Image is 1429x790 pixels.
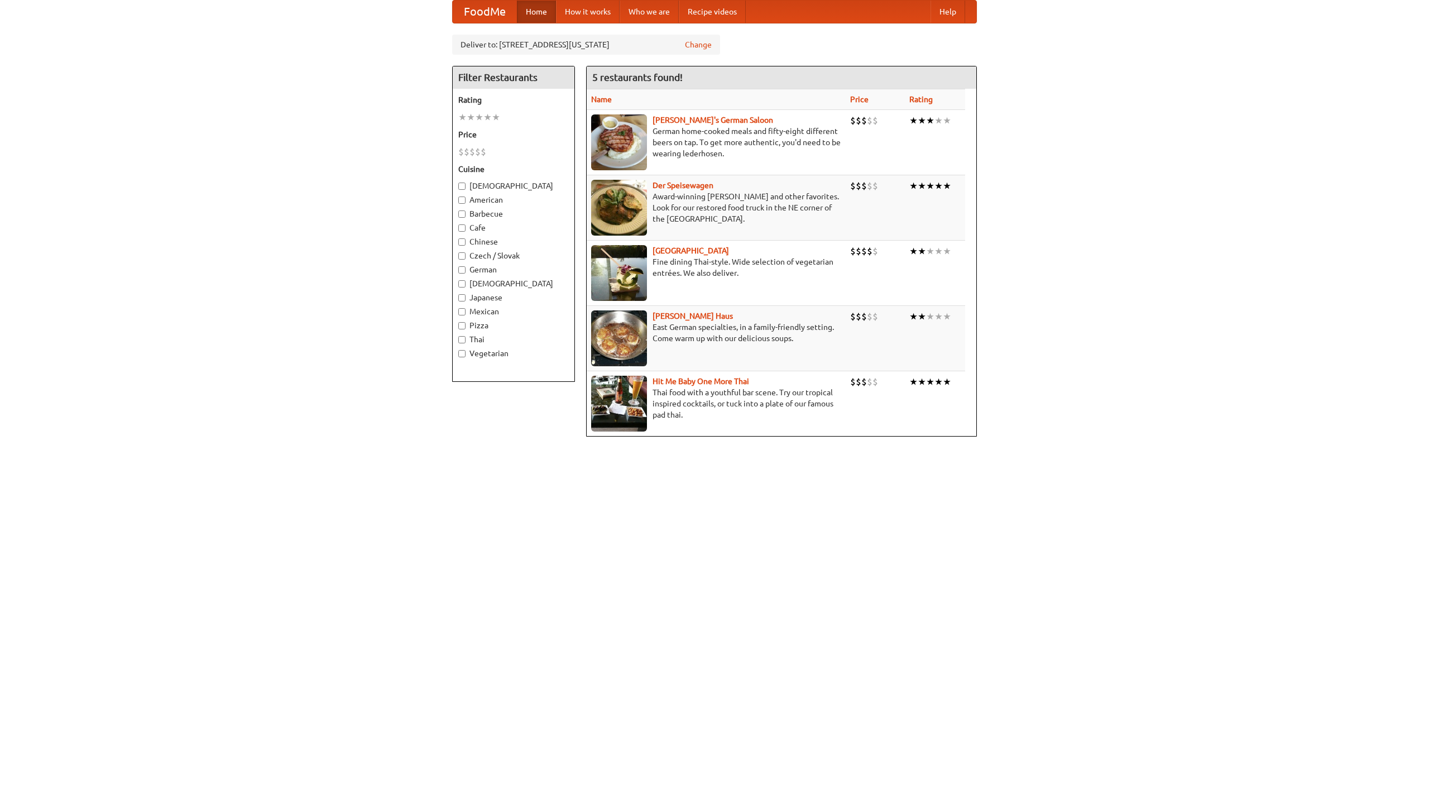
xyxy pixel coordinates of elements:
li: ★ [926,180,934,192]
li: ★ [926,245,934,257]
li: ★ [909,180,918,192]
li: ★ [918,245,926,257]
li: ★ [934,376,943,388]
label: German [458,264,569,275]
label: Thai [458,334,569,345]
label: [DEMOGRAPHIC_DATA] [458,180,569,191]
li: $ [850,376,856,388]
li: ★ [926,376,934,388]
li: $ [475,146,481,158]
h5: Cuisine [458,164,569,175]
a: Price [850,95,869,104]
input: Pizza [458,322,466,329]
input: Czech / Slovak [458,252,466,260]
input: Vegetarian [458,350,466,357]
li: ★ [467,111,475,123]
li: $ [861,376,867,388]
input: [DEMOGRAPHIC_DATA] [458,280,466,288]
li: $ [867,180,872,192]
li: $ [481,146,486,158]
img: kohlhaus.jpg [591,310,647,366]
li: ★ [909,376,918,388]
input: Cafe [458,224,466,232]
li: ★ [934,310,943,323]
b: [PERSON_NAME] Haus [653,312,733,320]
h4: Filter Restaurants [453,66,574,89]
h5: Rating [458,94,569,106]
li: $ [850,310,856,323]
li: $ [850,245,856,257]
li: $ [856,310,861,323]
li: $ [464,146,469,158]
img: babythai.jpg [591,376,647,432]
input: Barbecue [458,210,466,218]
a: [PERSON_NAME]'s German Saloon [653,116,773,125]
li: $ [867,245,872,257]
input: German [458,266,466,274]
img: esthers.jpg [591,114,647,170]
li: ★ [926,310,934,323]
li: ★ [943,245,951,257]
label: Pizza [458,320,569,331]
li: $ [867,376,872,388]
li: $ [861,180,867,192]
li: ★ [934,180,943,192]
li: ★ [918,114,926,127]
label: Cafe [458,222,569,233]
a: Der Speisewagen [653,181,713,190]
a: Home [517,1,556,23]
li: $ [856,376,861,388]
li: ★ [475,111,483,123]
li: ★ [492,111,500,123]
li: ★ [909,310,918,323]
li: $ [856,114,861,127]
li: ★ [934,114,943,127]
label: Vegetarian [458,348,569,359]
li: ★ [943,180,951,192]
a: FoodMe [453,1,517,23]
li: ★ [934,245,943,257]
img: speisewagen.jpg [591,180,647,236]
li: $ [850,180,856,192]
li: ★ [909,114,918,127]
li: $ [867,310,872,323]
li: ★ [483,111,492,123]
li: ★ [943,310,951,323]
ng-pluralize: 5 restaurants found! [592,72,683,83]
li: $ [856,180,861,192]
a: Who we are [620,1,679,23]
li: $ [872,310,878,323]
li: $ [861,114,867,127]
input: [DEMOGRAPHIC_DATA] [458,183,466,190]
p: Fine dining Thai-style. Wide selection of vegetarian entrées. We also deliver. [591,256,841,279]
a: Name [591,95,612,104]
label: [DEMOGRAPHIC_DATA] [458,278,569,289]
li: $ [867,114,872,127]
p: East German specialties, in a family-friendly setting. Come warm up with our delicious soups. [591,322,841,344]
a: Recipe videos [679,1,746,23]
li: ★ [918,310,926,323]
a: Change [685,39,712,50]
h5: Price [458,129,569,140]
li: $ [861,310,867,323]
li: ★ [943,376,951,388]
label: Barbecue [458,208,569,219]
li: $ [861,245,867,257]
li: ★ [926,114,934,127]
li: ★ [918,180,926,192]
input: Mexican [458,308,466,315]
li: ★ [918,376,926,388]
a: Help [931,1,965,23]
li: $ [458,146,464,158]
li: $ [856,245,861,257]
input: American [458,197,466,204]
label: Chinese [458,236,569,247]
b: [GEOGRAPHIC_DATA] [653,246,729,255]
li: $ [850,114,856,127]
a: Hit Me Baby One More Thai [653,377,749,386]
li: $ [872,376,878,388]
p: Thai food with a youthful bar scene. Try our tropical inspired cocktails, or tuck into a plate of... [591,387,841,420]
